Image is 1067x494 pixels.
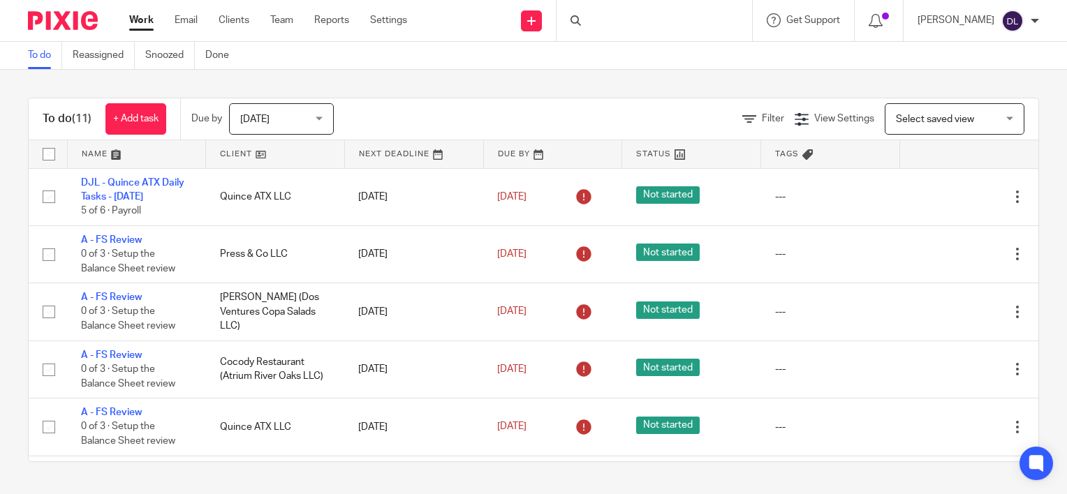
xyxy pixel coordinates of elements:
a: A - FS Review [81,407,142,417]
td: [DATE] [344,168,483,225]
a: A - FS Review [81,350,142,360]
td: [DATE] [344,398,483,456]
td: Quince ATX LLC [206,398,345,456]
td: Press & Co LLC [206,225,345,283]
span: Filter [762,114,784,123]
a: Team [270,13,293,27]
td: [PERSON_NAME] (Dos Ventures Copa Salads LLC) [206,283,345,340]
div: --- [775,190,886,204]
a: + Add task [105,103,166,135]
a: Work [129,13,154,27]
td: [DATE] [344,225,483,283]
a: Snoozed [145,42,195,69]
p: [PERSON_NAME] [918,13,994,27]
span: Not started [636,244,700,261]
span: Not started [636,359,700,376]
a: A - FS Review [81,235,142,245]
span: Not started [636,186,700,204]
a: A - FS Review [81,292,142,302]
span: 5 of 6 · Payroll [81,206,141,216]
div: --- [775,420,886,434]
td: Quince ATX LLC [206,168,345,225]
h1: To do [43,112,91,126]
span: (11) [72,113,91,124]
div: --- [775,362,886,376]
div: --- [775,305,886,319]
span: Get Support [786,15,840,25]
a: To do [28,42,62,69]
span: 0 of 3 · Setup the Balance Sheet review [81,249,175,274]
span: Not started [636,417,700,434]
a: Clients [219,13,249,27]
a: Settings [370,13,407,27]
span: [DATE] [497,364,527,374]
div: --- [775,247,886,261]
span: 0 of 3 · Setup the Balance Sheet review [81,307,175,331]
span: [DATE] [497,307,527,317]
td: Cocody Restaurant (Atrium River Oaks LLC) [206,340,345,398]
img: svg%3E [1001,10,1024,32]
p: Due by [191,112,222,126]
td: [DATE] [344,340,483,398]
span: Tags [775,150,799,158]
a: Reports [314,13,349,27]
span: [DATE] [497,422,527,432]
a: Reassigned [73,42,135,69]
span: [DATE] [497,249,527,259]
a: DJL - Quince ATX Daily Tasks - [DATE] [81,178,184,202]
span: [DATE] [240,114,270,124]
span: Select saved view [896,114,974,124]
a: Done [205,42,240,69]
td: [DATE] [344,283,483,340]
span: View Settings [814,114,874,123]
span: 0 of 3 · Setup the Balance Sheet review [81,364,175,389]
a: Email [175,13,198,27]
span: 0 of 3 · Setup the Balance Sheet review [81,422,175,447]
img: Pixie [28,11,98,30]
span: Not started [636,301,700,319]
span: [DATE] [497,192,527,202]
